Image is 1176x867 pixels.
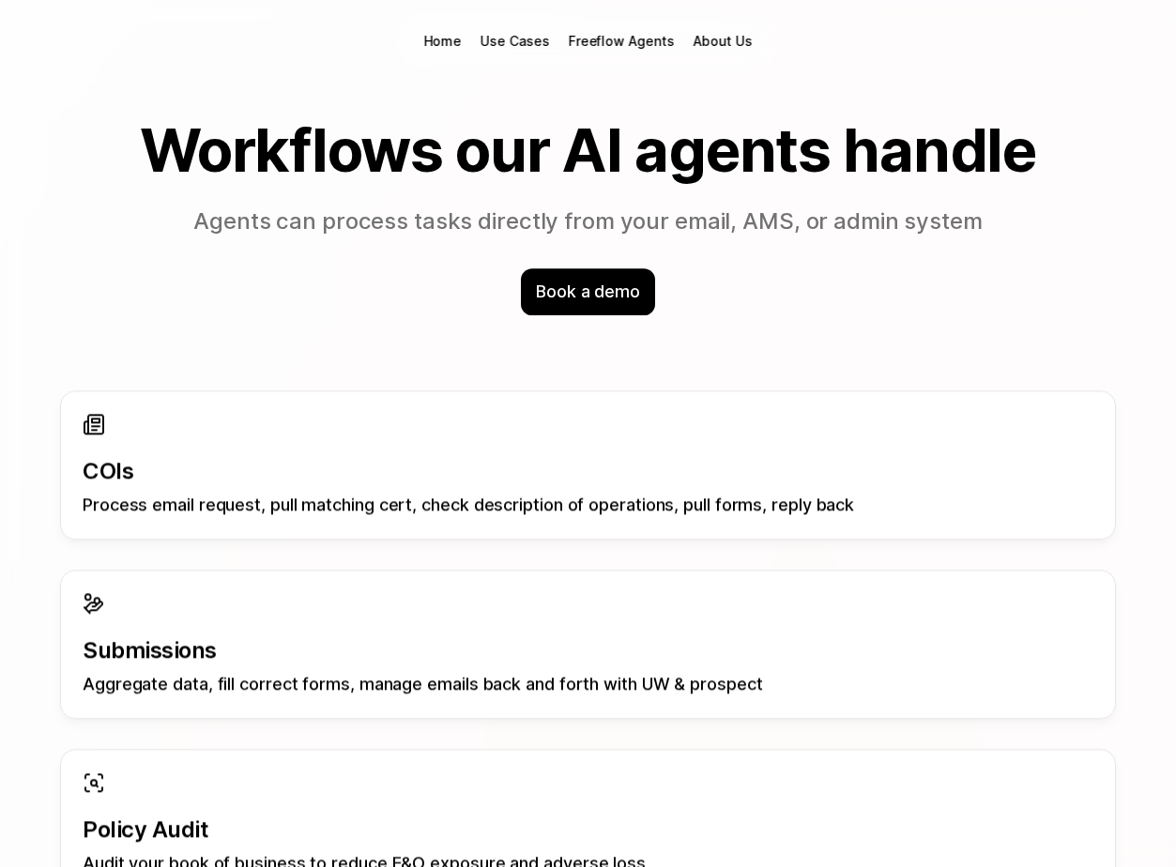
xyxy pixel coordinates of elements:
p: Submissions [83,637,1093,664]
p: COIs [83,458,1093,485]
p: Process email request, pull matching cert, check description of operations, pull forms, reply back [83,493,1093,517]
h2: Workflows our AI agents handle [60,117,1116,183]
p: Book a demo [536,280,640,304]
button: Use Cases [471,28,558,54]
p: Home [423,32,462,51]
a: COIsProcess email request, pull matching cert, check description of operations, pull forms, reply... [60,390,1116,540]
div: Book a demo [521,268,655,315]
p: Aggregate data, fill correct forms, manage emails back and forth with UW & prospect [83,672,1093,696]
p: About Us [693,32,753,51]
p: Freeflow Agents [568,32,674,51]
a: SubmissionsAggregate data, fill correct forms, manage emails back and forth with UW & prospect [60,570,1116,719]
p: Use Cases [481,32,549,51]
p: Agents can process tasks directly from your email, AMS, or admin system [60,206,1116,239]
p: Policy Audit [83,816,1093,844]
a: Freeflow Agents [558,28,683,54]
